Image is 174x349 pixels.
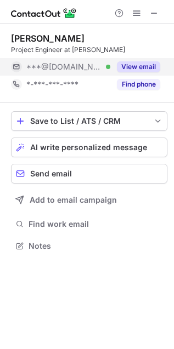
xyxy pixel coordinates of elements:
[11,216,167,232] button: Find work email
[11,7,77,20] img: ContactOut v5.3.10
[11,33,85,44] div: [PERSON_NAME]
[11,111,167,131] button: save-profile-one-click
[30,143,147,152] span: AI write personalized message
[11,45,167,55] div: Project Engineer at [PERSON_NAME]
[117,61,160,72] button: Reveal Button
[30,169,72,178] span: Send email
[30,117,148,125] div: Save to List / ATS / CRM
[29,219,163,229] span: Find work email
[11,164,167,184] button: Send email
[30,196,117,204] span: Add to email campaign
[26,62,102,72] span: ***@[DOMAIN_NAME]
[11,138,167,157] button: AI write personalized message
[117,79,160,90] button: Reveal Button
[29,241,163,251] span: Notes
[11,190,167,210] button: Add to email campaign
[11,238,167,254] button: Notes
